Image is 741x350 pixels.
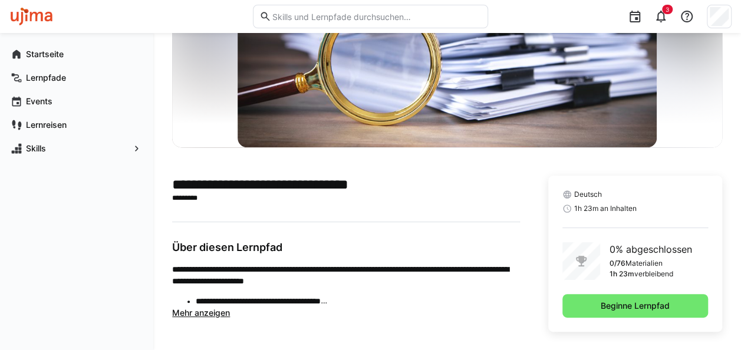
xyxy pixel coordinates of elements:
[625,259,663,268] p: Materialien
[172,308,230,318] span: Mehr anzeigen
[610,259,625,268] p: 0/76
[562,294,708,318] button: Beginne Lernpfad
[574,204,637,213] span: 1h 23m an Inhalten
[610,242,692,256] p: 0% abgeschlossen
[610,269,634,279] p: 1h 23m
[666,6,669,13] span: 3
[599,300,671,312] span: Beginne Lernpfad
[271,11,482,22] input: Skills und Lernpfade durchsuchen…
[574,190,602,199] span: Deutsch
[172,241,520,254] h3: Über diesen Lernpfad
[634,269,673,279] p: verbleibend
